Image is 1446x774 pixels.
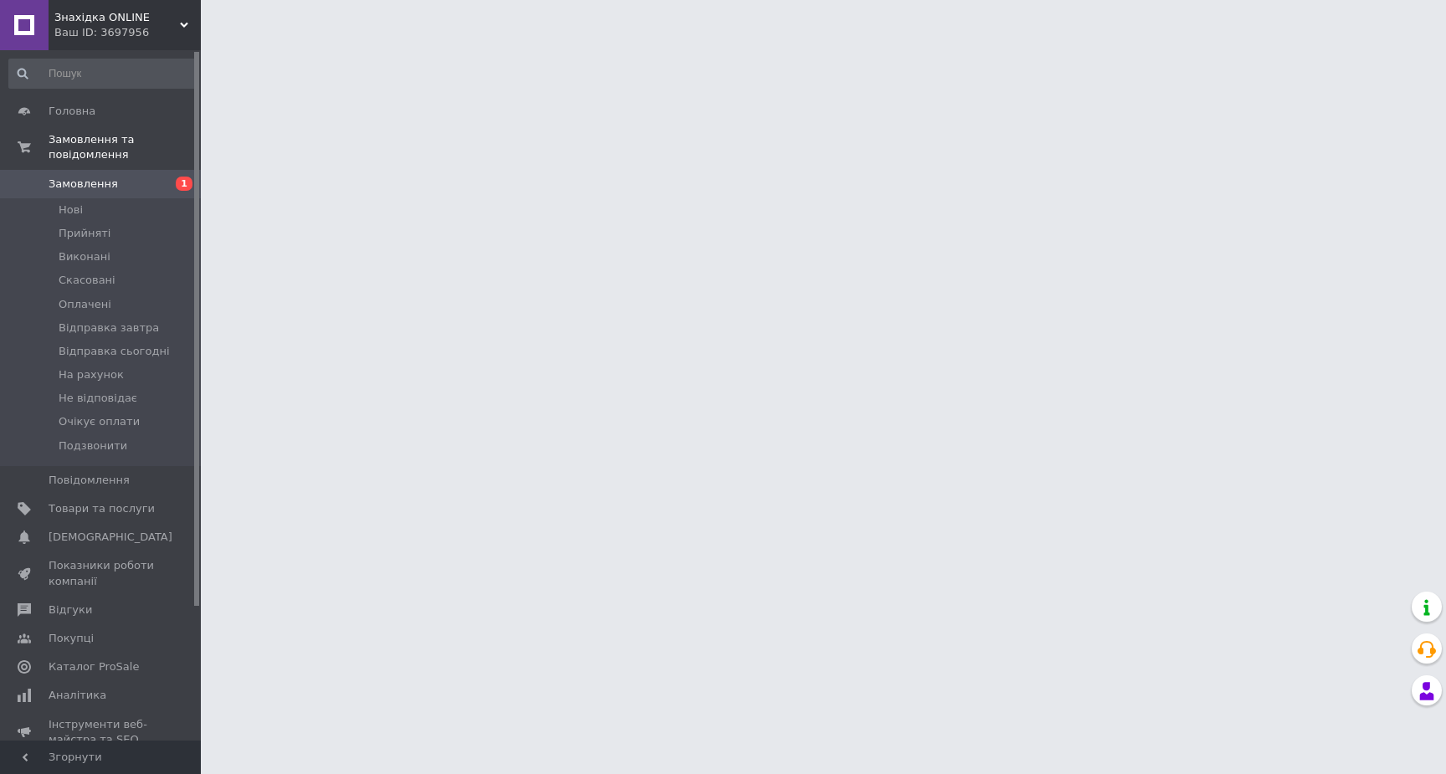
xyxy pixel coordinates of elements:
[59,249,110,264] span: Виконані
[59,297,111,312] span: Оплачені
[49,631,94,646] span: Покупці
[8,59,197,89] input: Пошук
[49,558,155,588] span: Показники роботи компанії
[176,177,192,191] span: 1
[59,391,137,406] span: Не відповідає
[59,414,140,429] span: Очікує оплати
[54,25,201,40] div: Ваш ID: 3697956
[59,273,115,288] span: Скасовані
[49,501,155,516] span: Товари та послуги
[49,132,201,162] span: Замовлення та повідомлення
[49,177,118,192] span: Замовлення
[49,473,130,488] span: Повідомлення
[54,10,180,25] span: Знахідка ONLINE
[49,717,155,747] span: Інструменти веб-майстра та SEO
[49,602,92,618] span: Відгуки
[59,344,170,359] span: Відправка сьогодні
[49,688,106,703] span: Аналітика
[49,659,139,674] span: Каталог ProSale
[59,438,127,454] span: Подзвонити
[59,202,83,218] span: Нові
[59,226,110,241] span: Прийняті
[59,320,159,336] span: Відправка завтра
[49,104,95,119] span: Головна
[49,530,172,545] span: [DEMOGRAPHIC_DATA]
[59,367,124,382] span: На рахунок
